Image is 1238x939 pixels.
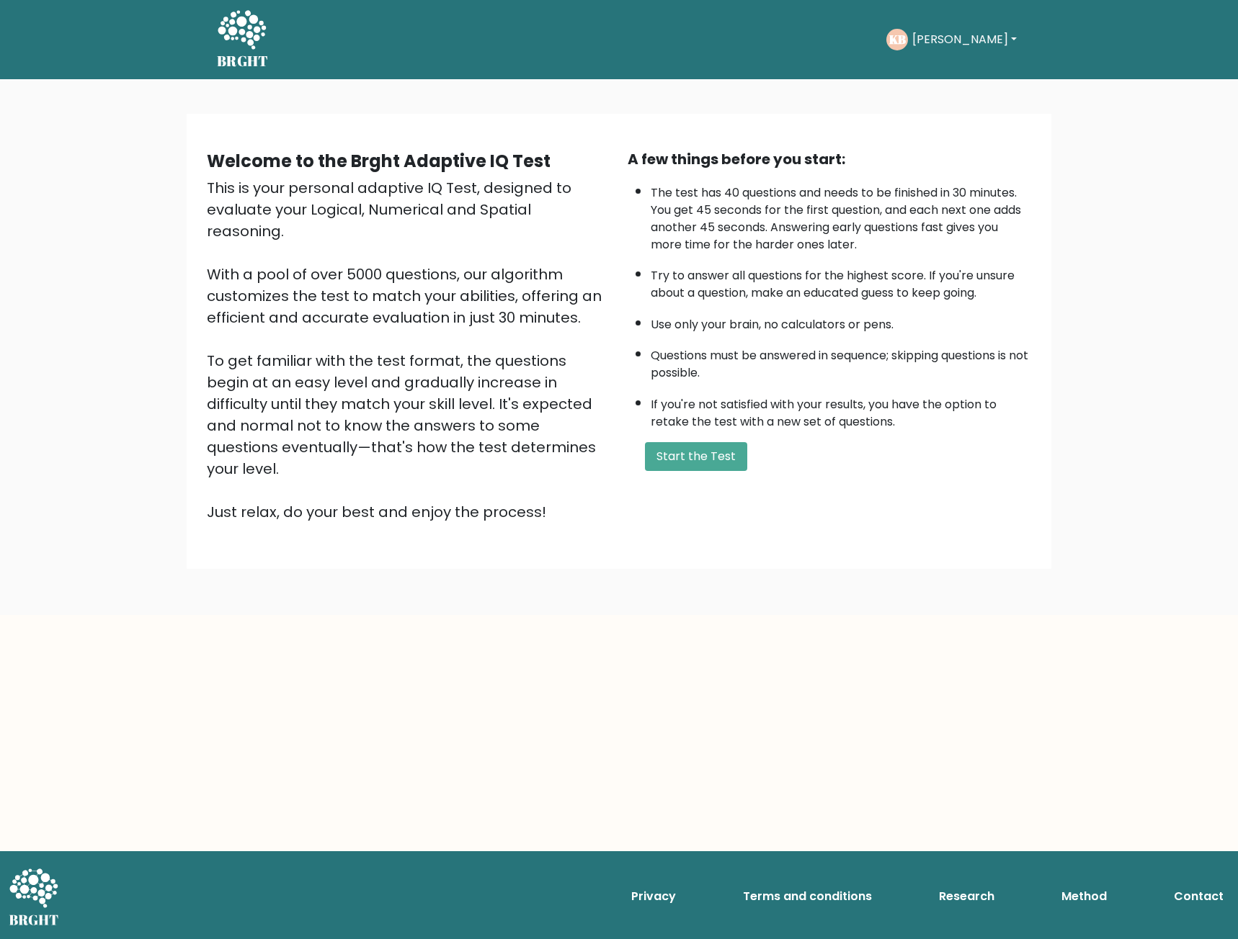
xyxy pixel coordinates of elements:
[737,882,878,911] a: Terms and conditions
[217,53,269,70] h5: BRGHT
[651,340,1031,382] li: Questions must be answered in sequence; skipping questions is not possible.
[628,148,1031,170] div: A few things before you start:
[651,260,1031,302] li: Try to answer all questions for the highest score. If you're unsure about a question, make an edu...
[207,177,610,523] div: This is your personal adaptive IQ Test, designed to evaluate your Logical, Numerical and Spatial ...
[1056,882,1113,911] a: Method
[651,389,1031,431] li: If you're not satisfied with your results, you have the option to retake the test with a new set ...
[889,31,905,48] text: KB
[908,30,1021,49] button: [PERSON_NAME]
[1168,882,1229,911] a: Contact
[645,442,747,471] button: Start the Test
[625,882,682,911] a: Privacy
[207,149,551,173] b: Welcome to the Brght Adaptive IQ Test
[651,309,1031,333] li: Use only your brain, no calculators or pens.
[217,6,269,73] a: BRGHT
[651,177,1031,253] li: The test has 40 questions and needs to be finished in 30 minutes. You get 45 seconds for the firs...
[933,882,1000,911] a: Research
